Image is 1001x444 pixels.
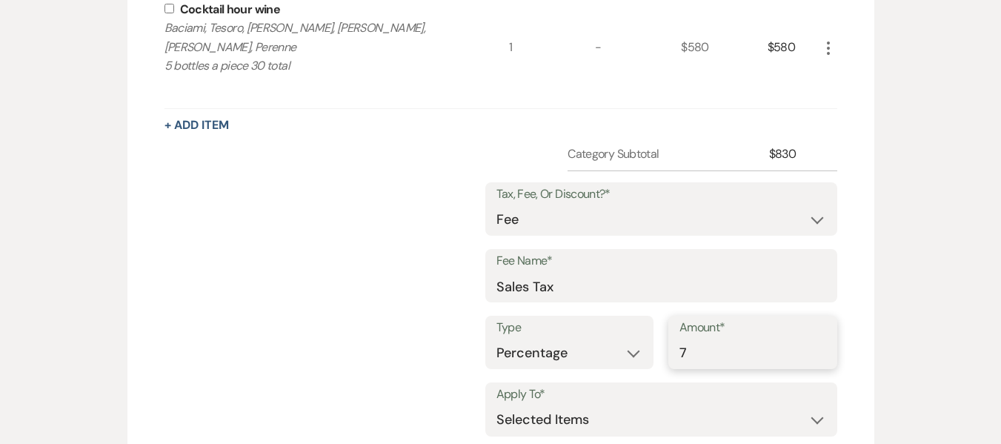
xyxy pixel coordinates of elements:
p: Baciami, Tesoro, [PERSON_NAME], [PERSON_NAME], [PERSON_NAME], Perenne 5 bottles a piece 30 total [164,19,475,94]
label: Fee Name* [496,251,826,272]
label: Type [496,317,643,339]
label: Tax, Fee, Or Discount?* [496,184,826,205]
label: Apply To* [496,384,826,405]
div: Category Subtotal [568,145,768,163]
label: Amount* [679,317,826,339]
div: Cocktail hour wine [180,1,280,19]
button: + Add Item [164,119,229,131]
div: $830 [769,145,819,163]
